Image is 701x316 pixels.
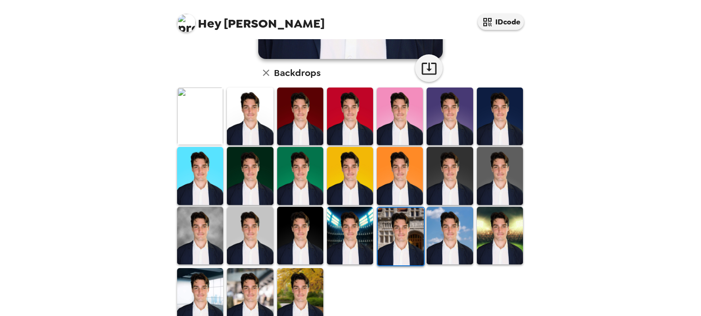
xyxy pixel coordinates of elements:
[177,88,223,145] img: Original
[177,9,325,30] span: [PERSON_NAME]
[177,14,196,32] img: profile pic
[478,14,524,30] button: IDcode
[274,65,321,80] h6: Backdrops
[198,15,221,32] span: Hey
